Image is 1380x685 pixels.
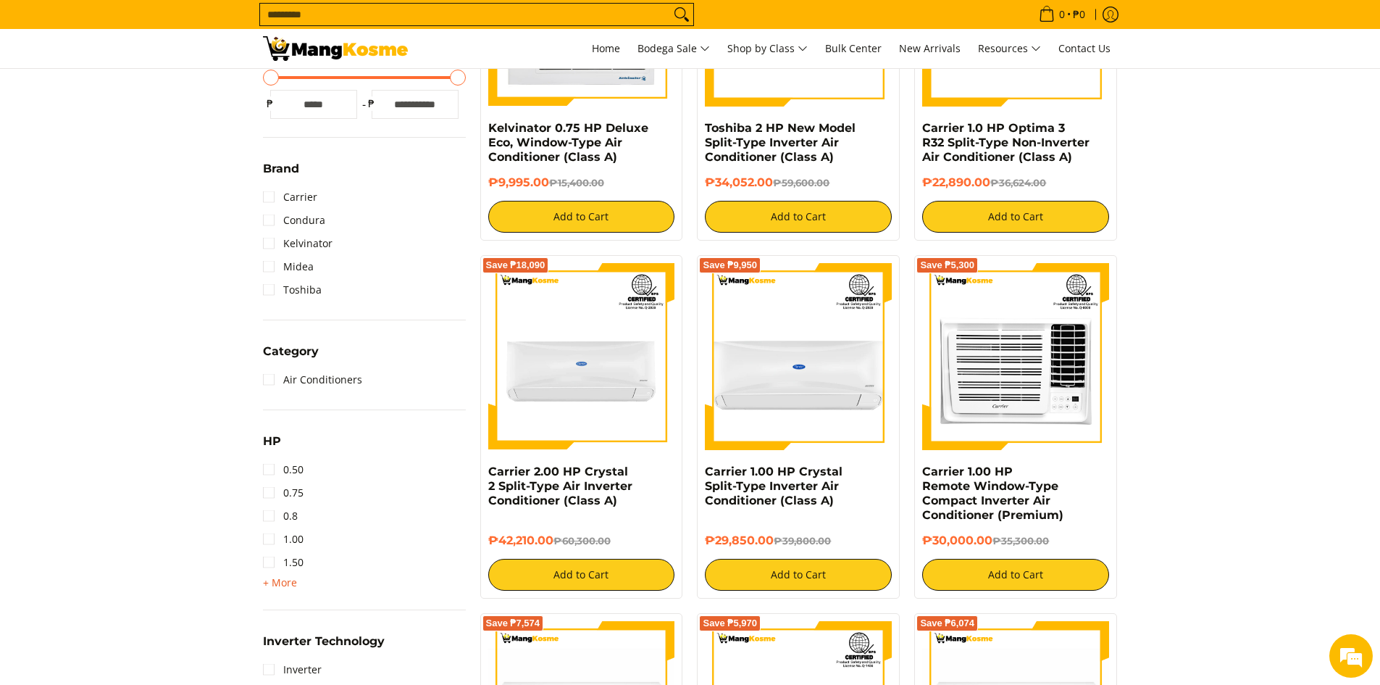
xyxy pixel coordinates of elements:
span: Save ₱5,970 [703,619,757,628]
img: Carrier 1.00 HP Crystal Split-Type Inverter Air Conditioner (Class A) [705,263,892,450]
button: Add to Cart [705,559,892,591]
a: Home [585,29,627,68]
span: Bodega Sale [637,40,710,58]
a: Inverter [263,658,322,681]
span: 0 [1057,9,1067,20]
textarea: Type your message and hit 'Enter' [7,396,276,447]
summary: Open [263,436,281,458]
span: Shop by Class [727,40,808,58]
a: Toshiba [263,278,322,302]
a: Midea [263,255,314,278]
a: Shop by Class [720,29,815,68]
span: • [1034,7,1090,22]
button: Add to Cart [488,559,675,591]
span: + More [263,577,297,589]
button: Add to Cart [922,559,1109,591]
a: Bulk Center [818,29,889,68]
img: Carrier 1.00 HP Remote Window-Type Compact Inverter Air Conditioner (Premium) [922,263,1109,450]
del: ₱35,300.00 [992,535,1049,547]
summary: Open [263,574,297,591]
del: ₱36,624.00 [990,177,1046,188]
span: Save ₱5,300 [920,261,974,270]
del: ₱59,600.00 [773,177,829,188]
a: Resources [971,29,1048,68]
img: Carrier 2.00 HP Crystal 2 Split-Type Air Inverter Conditioner (Class A) [488,263,675,450]
img: Bodega Sale Aircon l Mang Kosme: Home Appliances Warehouse Sale | Page 2 [263,36,408,61]
span: We're online! [84,183,200,329]
a: 1.00 [263,528,304,551]
span: Save ₱18,090 [486,261,545,270]
span: Bulk Center [825,41,882,55]
span: Save ₱7,574 [486,619,540,628]
span: HP [263,436,281,447]
a: Carrier 1.00 HP Crystal Split-Type Inverter Air Conditioner (Class A) [705,465,842,507]
summary: Open [263,636,385,658]
h6: ₱30,000.00 [922,534,1109,548]
h6: ₱22,890.00 [922,175,1109,190]
a: Carrier [263,186,317,209]
del: ₱15,400.00 [549,177,604,188]
a: Kelvinator [263,232,333,255]
span: New Arrivals [899,41,961,55]
span: Contact Us [1058,41,1111,55]
a: Contact Us [1051,29,1118,68]
summary: Open [263,346,319,368]
button: Add to Cart [705,201,892,233]
h6: ₱34,052.00 [705,175,892,190]
span: Save ₱9,950 [703,261,757,270]
button: Add to Cart [488,201,675,233]
h6: ₱42,210.00 [488,534,675,548]
a: Air Conditioners [263,368,362,391]
span: ₱ [263,96,277,111]
a: Bodega Sale [630,29,717,68]
del: ₱60,300.00 [553,535,611,547]
summary: Open [263,163,299,186]
a: Carrier 1.00 HP Remote Window-Type Compact Inverter Air Conditioner (Premium) [922,465,1063,522]
button: Search [670,4,693,25]
span: Resources [978,40,1041,58]
a: Condura [263,209,325,232]
nav: Main Menu [422,29,1118,68]
del: ₱39,800.00 [774,535,831,547]
span: Home [592,41,620,55]
span: Brand [263,163,299,175]
span: Category [263,346,319,357]
a: Carrier 2.00 HP Crystal 2 Split-Type Air Inverter Conditioner (Class A) [488,465,632,507]
div: Chat with us now [75,81,243,100]
button: Add to Cart [922,201,1109,233]
a: Toshiba 2 HP New Model Split-Type Inverter Air Conditioner (Class A) [705,121,856,164]
a: 0.8 [263,505,298,528]
a: 1.50 [263,551,304,574]
div: Minimize live chat window [238,7,272,42]
a: 0.50 [263,458,304,481]
a: New Arrivals [892,29,968,68]
span: Save ₱6,074 [920,619,974,628]
a: Carrier 1.0 HP Optima 3 R32 Split-Type Non-Inverter Air Conditioner (Class A) [922,121,1090,164]
a: Kelvinator 0.75 HP Deluxe Eco, Window-Type Air Conditioner (Class A) [488,121,648,164]
a: 0.75 [263,481,304,505]
h6: ₱9,995.00 [488,175,675,190]
h6: ₱29,850.00 [705,534,892,548]
span: ₱0 [1071,9,1087,20]
span: Inverter Technology [263,636,385,647]
span: ₱ [364,96,379,111]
